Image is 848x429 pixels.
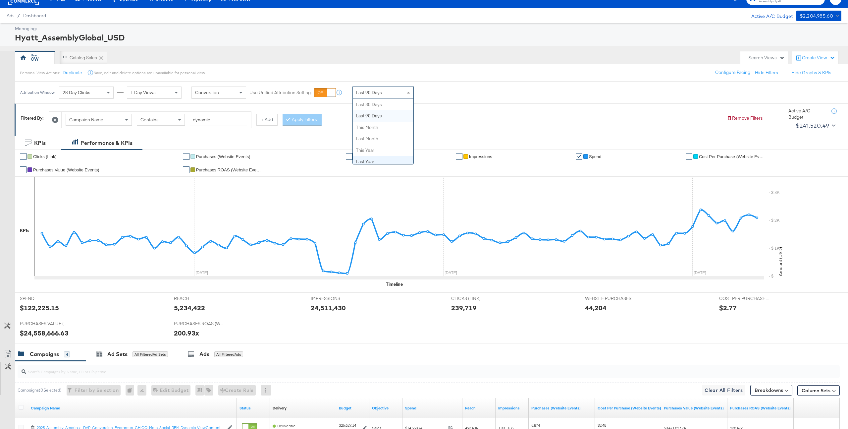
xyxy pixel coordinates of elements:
span: 1 Day Views [131,90,156,95]
a: The number of times a purchase was made tracked by your Custom Audience pixel on your website aft... [531,405,592,411]
input: Search Campaigns by Name, ID or Objective [26,362,763,375]
span: IMPRESSIONS [311,295,360,302]
div: Create View [802,55,835,61]
div: $122,225.15 [20,303,59,313]
div: 5,234,422 [174,303,205,313]
a: Shows the current state of your Ad Campaign. [239,405,267,411]
span: Spend [589,154,602,159]
div: 239,719 [451,303,477,313]
span: WEBSITE PURCHASES [585,295,635,302]
span: SPEND [20,295,70,302]
div: Catalog Sales [70,55,97,61]
div: Timeline [386,281,403,287]
button: Hide Filters [755,70,778,76]
div: 200.93x [174,328,199,338]
span: $2.48 [598,423,606,428]
button: Breakdowns [750,385,792,396]
span: Ads [7,13,14,18]
a: The total value of the purchase actions tracked by your Custom Audience pixel on your website aft... [664,405,725,411]
div: All Filtered Ad Sets [132,351,168,357]
input: Enter a search term [190,114,247,126]
div: $241,520.49 [796,121,829,131]
text: Amount (USD) [777,247,783,276]
span: 5,874 [531,423,540,428]
span: Clicks (Link) [33,154,57,159]
a: ✔ [686,153,692,160]
div: 0 [126,385,137,396]
a: The maximum amount you're willing to spend on your ads, on average each day or over the lifetime ... [339,405,367,411]
a: ✔ [183,166,189,173]
a: The total value of the purchase actions divided by spend tracked by your Custom Audience pixel on... [730,405,791,411]
span: COST PER PURCHASE (WEBSITE EVENTS) [719,295,769,302]
span: 28 Day Clicks [63,90,90,95]
div: Ads [199,350,209,358]
span: Purchases (Website Events) [196,154,250,159]
div: Search Views [749,55,785,61]
a: Dashboard [23,13,46,18]
span: Delivering [277,423,295,428]
span: Conversion [195,90,219,95]
span: PURCHASES ROAS (WEBSITE EVENTS) [174,321,224,327]
a: Your campaign name. [31,405,234,411]
div: 4 [64,351,70,357]
button: Duplicate [63,70,82,76]
span: Cost Per Purchase (Website Events) [699,154,765,159]
a: The average cost for each purchase tracked by your Custom Audience pixel on your website after pe... [598,405,661,411]
div: Drag to reorder tab [63,56,67,59]
div: Active A/C Budget [788,108,825,120]
div: Personal View Actions: [20,70,60,76]
div: CW [31,56,39,62]
div: Managing: [15,26,840,32]
label: Use Unified Attribution Setting: [249,90,312,96]
div: Last Month [353,133,413,145]
button: + Add [256,114,278,126]
span: Clear All Filters [705,386,743,395]
div: Filtered By: [21,115,44,121]
div: KPIs [34,139,46,147]
span: / [14,13,23,18]
span: PURCHASES VALUE (WEBSITE EVENTS) [20,321,70,327]
div: Last 90 Days [353,110,413,122]
span: Purchases Value (Website Events) [33,167,99,172]
span: REACH [174,295,224,302]
div: Last Year [353,156,413,167]
div: Campaigns [30,350,59,358]
div: This Year [353,145,413,156]
button: Configure Pacing [711,67,755,79]
a: The number of times your ad was served. On mobile apps an ad is counted as served the first time ... [498,405,526,411]
button: Column Sets [797,385,840,396]
span: CLICKS (LINK) [451,295,501,302]
a: ✔ [576,153,582,160]
div: Campaigns ( 0 Selected) [18,387,62,393]
div: Save, edit and delete options are unavailable for personal view. [94,70,205,76]
div: Active A/C Budget [744,11,793,21]
div: $25,627.14 [339,423,356,428]
div: Last 30 Days [353,99,413,110]
span: Last 90 Days [356,90,382,95]
div: Performance & KPIs [80,139,132,147]
div: $24,558,666.63 [20,328,69,338]
div: $2.77 [719,303,737,313]
a: ✔ [183,153,189,160]
span: Campaign Name [69,117,103,123]
div: All Filtered Ads [214,351,243,357]
div: Attribution Window: [20,90,56,95]
span: Impressions [469,154,492,159]
button: Hide Graphs & KPIs [791,70,831,76]
a: Your campaign's objective. [372,405,400,411]
div: Hyatt_AssemblyGlobal_USD [15,32,840,43]
div: Delivery [273,405,287,411]
a: ✔ [20,166,26,173]
button: Remove Filters [727,115,763,121]
button: $241,520.49 [793,120,837,131]
div: $2,204,985.60 [800,12,833,20]
a: The total amount spent to date. [405,405,460,411]
a: ✔ [20,153,26,160]
a: ✔ [456,153,462,160]
div: KPIs [20,227,29,234]
span: Contains [140,117,159,123]
button: $2,204,985.60 [796,11,841,21]
a: ✔ [346,153,352,160]
span: Purchases ROAS (Website Events) [196,167,262,172]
